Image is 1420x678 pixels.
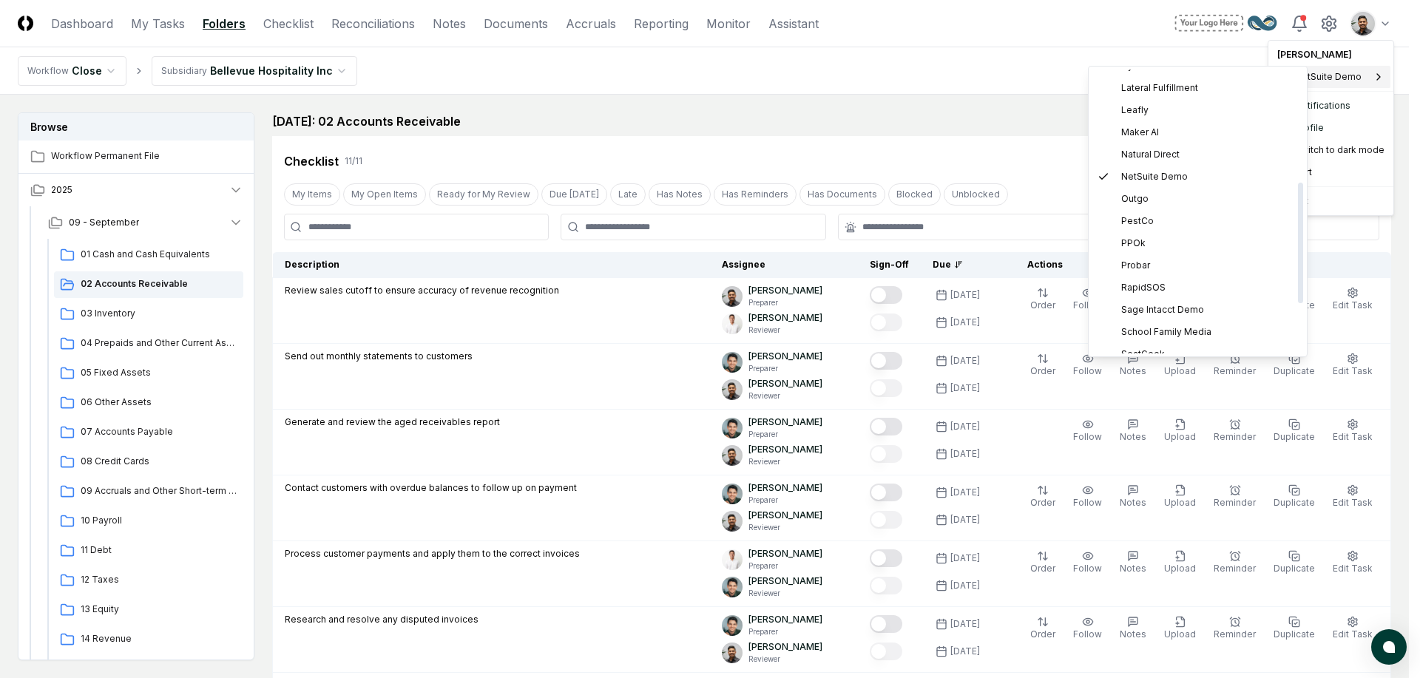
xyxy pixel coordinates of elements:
[1271,95,1390,117] a: Notifications
[1271,190,1390,212] div: Logout
[1121,170,1188,183] span: NetSuite Demo
[1121,192,1149,206] span: Outgo
[1271,117,1390,139] a: Profile
[1121,214,1154,228] span: PestCo
[1121,126,1159,139] span: Maker AI
[1121,325,1211,339] span: School Family Media
[1121,81,1198,95] span: Lateral Fulfillment
[1121,104,1149,117] span: Leafly
[1271,161,1390,183] div: Support
[1121,259,1150,272] span: Probar
[1121,348,1165,361] span: SeatGeek
[1121,148,1180,161] span: Natural Direct
[1271,44,1390,66] div: [PERSON_NAME]
[1121,237,1146,250] span: PPOk
[1271,139,1390,161] div: Switch to dark mode
[1121,303,1204,316] span: Sage Intacct Demo
[1295,70,1362,84] span: NetSuite Demo
[1121,281,1166,294] span: RapidSOS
